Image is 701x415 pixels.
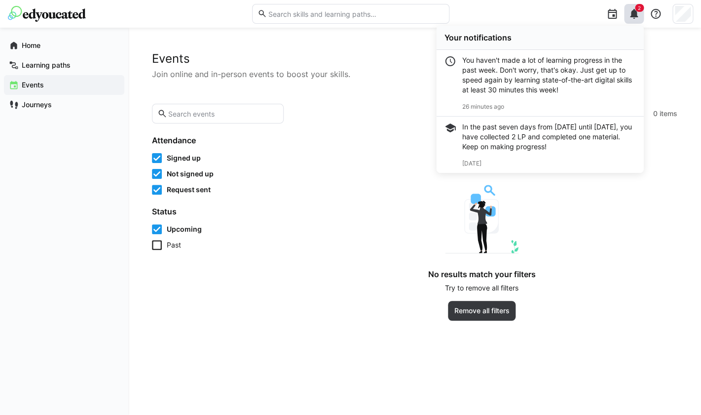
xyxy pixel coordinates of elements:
p: Try to remove all filters [445,283,518,293]
div: In the past seven days from [DATE] until [DATE], you have collected 2 LP and completed one materi... [462,122,636,152]
span: 26 minutes ago [462,103,504,110]
h4: No results match your filters [428,269,536,279]
span: items [660,109,677,119]
span: 2 [638,5,641,11]
button: Remove all filters [448,301,516,321]
h4: Status [152,207,274,216]
span: Remove all filters [453,306,511,316]
div: Your notifications [444,33,636,42]
input: Search events [167,109,278,118]
p: Join online and in-person events to boost your skills. [152,68,677,80]
div: You haven't made a lot of learning progress in the past week. Don't worry, that's okay. Just get ... [462,55,636,95]
h2: Events [152,51,677,66]
span: Not signed up [167,169,214,179]
h4: Attendance [152,135,274,145]
span: [DATE] [462,160,481,167]
span: Upcoming [167,224,202,234]
input: Search skills and learning paths… [267,9,443,18]
span: Past [167,240,181,250]
span: Request sent [167,185,211,195]
span: Signed up [167,153,201,163]
span: 0 [653,109,658,119]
